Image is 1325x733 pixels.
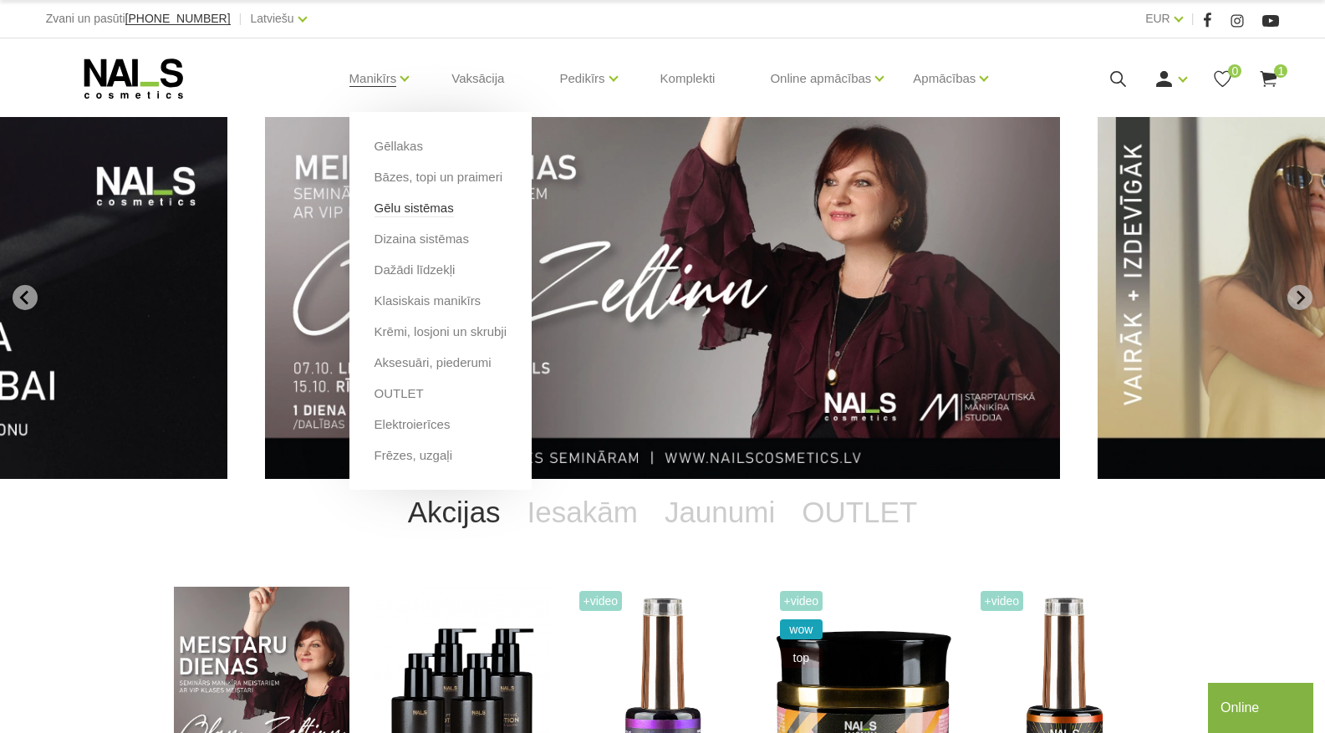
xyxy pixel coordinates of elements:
span: +Video [579,591,623,611]
span: +Video [981,591,1024,611]
a: 0 [1212,69,1233,89]
a: Elektroierīces [375,415,451,434]
a: Gēllakas [375,137,423,155]
a: EUR [1145,8,1170,28]
a: Apmācības [913,45,976,112]
a: 1 [1258,69,1279,89]
a: Pedikīrs [559,45,604,112]
a: OUTLET [375,384,424,403]
a: Aksesuāri, piederumi [375,354,492,372]
a: Klasiskais manikīrs [375,292,482,310]
div: Zvani un pasūti [46,8,231,29]
a: Krēmi, losjoni un skrubji [375,323,507,341]
a: Frēzes, uzgaļi [375,446,452,465]
button: Next slide [1287,285,1312,310]
span: | [1191,8,1195,29]
a: Komplekti [647,38,729,119]
button: Go to last slide [13,285,38,310]
a: Dažādi līdzekļi [375,261,456,279]
a: Jaunumi [651,479,788,546]
a: Vaksācija [438,38,517,119]
a: Bāzes, topi un praimeri [375,168,502,186]
a: Manikīrs [349,45,397,112]
span: 0 [1228,64,1241,78]
iframe: chat widget [1208,680,1317,733]
span: wow [780,619,823,639]
li: 1 of 13 [265,117,1060,479]
a: Iesakām [514,479,651,546]
a: Dizaina sistēmas [375,230,469,248]
a: Online apmācības [770,45,871,112]
span: +Video [780,591,823,611]
span: top [780,648,823,668]
a: Latviešu [251,8,294,28]
span: [PHONE_NUMBER] [125,12,231,25]
a: [PHONE_NUMBER] [125,13,231,25]
a: Akcijas [395,479,514,546]
a: Gēlu sistēmas [375,199,454,217]
span: | [239,8,242,29]
a: OUTLET [788,479,930,546]
span: 1 [1274,64,1287,78]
